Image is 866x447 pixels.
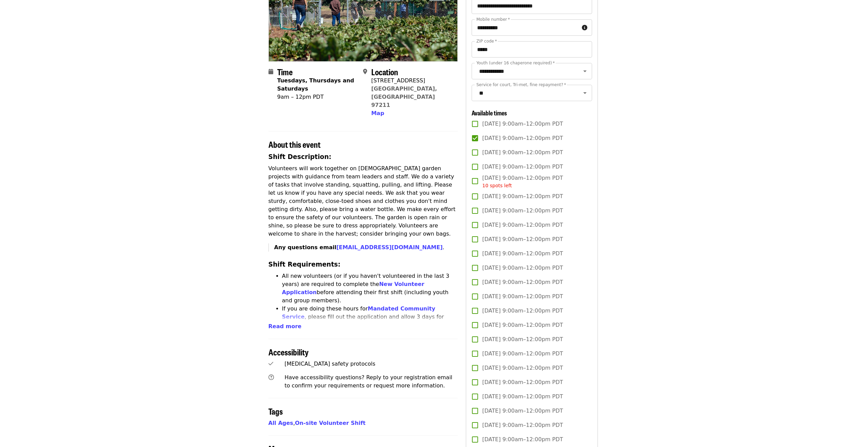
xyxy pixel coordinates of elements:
[336,244,442,251] a: [EMAIL_ADDRESS][DOMAIN_NAME]
[476,83,566,87] label: Service for court, Tri-met, fine repayment?
[284,374,452,389] span: Have accessibility questions? Reply to your registration email to confirm your requirements or re...
[371,109,384,117] button: Map
[277,77,354,92] strong: Tuesdays, Thursdays and Saturdays
[268,405,283,417] span: Tags
[371,85,437,108] a: [GEOGRAPHIC_DATA], [GEOGRAPHIC_DATA] 97211
[274,244,443,251] strong: Any questions email
[282,281,424,296] a: New Volunteer Application
[472,19,579,36] input: Mobile number
[482,250,563,258] span: [DATE] 9:00am–12:00pm PDT
[268,138,321,150] span: About this event
[284,360,458,368] div: [MEDICAL_DATA] safety protocols
[282,305,458,337] li: If you are doing these hours for , please fill out the application and allow 3 days for approval....
[371,110,384,116] span: Map
[482,148,563,157] span: [DATE] 9:00am–12:00pm PDT
[268,323,301,330] span: Read more
[268,361,273,367] i: check icon
[482,174,563,189] span: [DATE] 9:00am–12:00pm PDT
[472,41,592,58] input: ZIP code
[476,61,555,65] label: Youth (under 16 chaperone required)
[268,374,274,381] i: question-circle icon
[580,66,590,76] button: Open
[482,435,563,444] span: [DATE] 9:00am–12:00pm PDT
[482,321,563,329] span: [DATE] 9:00am–12:00pm PDT
[274,243,458,252] p: .
[482,264,563,272] span: [DATE] 9:00am–12:00pm PDT
[482,393,563,401] span: [DATE] 9:00am–12:00pm PDT
[482,350,563,358] span: [DATE] 9:00am–12:00pm PDT
[282,272,458,305] li: All new volunteers (or if you haven't volunteered in the last 3 years) are required to complete t...
[580,88,590,98] button: Open
[371,66,398,78] span: Location
[371,77,452,85] div: [STREET_ADDRESS]
[268,68,273,75] i: calendar icon
[482,364,563,372] span: [DATE] 9:00am–12:00pm PDT
[277,66,293,78] span: Time
[582,25,587,31] i: circle-info icon
[482,307,563,315] span: [DATE] 9:00am–12:00pm PDT
[482,421,563,429] span: [DATE] 9:00am–12:00pm PDT
[482,221,563,229] span: [DATE] 9:00am–12:00pm PDT
[476,17,510,21] label: Mobile number
[482,134,563,142] span: [DATE] 9:00am–12:00pm PDT
[363,68,367,75] i: map-marker-alt icon
[277,93,358,101] div: 9am – 12pm PDT
[476,39,497,43] label: ZIP code
[268,322,301,331] button: Read more
[268,164,458,238] p: Volunteers will work together on [DEMOGRAPHIC_DATA] garden projects with guidance from team leade...
[482,407,563,415] span: [DATE] 9:00am–12:00pm PDT
[482,378,563,386] span: [DATE] 9:00am–12:00pm PDT
[482,163,563,171] span: [DATE] 9:00am–12:00pm PDT
[482,207,563,215] span: [DATE] 9:00am–12:00pm PDT
[482,183,512,188] span: 10 spots left
[482,192,563,201] span: [DATE] 9:00am–12:00pm PDT
[472,108,507,117] span: Available times
[268,261,341,268] strong: Shift Requirements:
[268,346,309,358] span: Accessibility
[268,420,293,426] a: All Ages
[482,120,563,128] span: [DATE] 9:00am–12:00pm PDT
[295,420,365,426] a: On-site Volunteer Shift
[482,292,563,301] span: [DATE] 9:00am–12:00pm PDT
[268,420,295,426] span: ,
[268,153,331,160] strong: Shift Description:
[482,278,563,286] span: [DATE] 9:00am–12:00pm PDT
[482,335,563,344] span: [DATE] 9:00am–12:00pm PDT
[482,235,563,243] span: [DATE] 9:00am–12:00pm PDT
